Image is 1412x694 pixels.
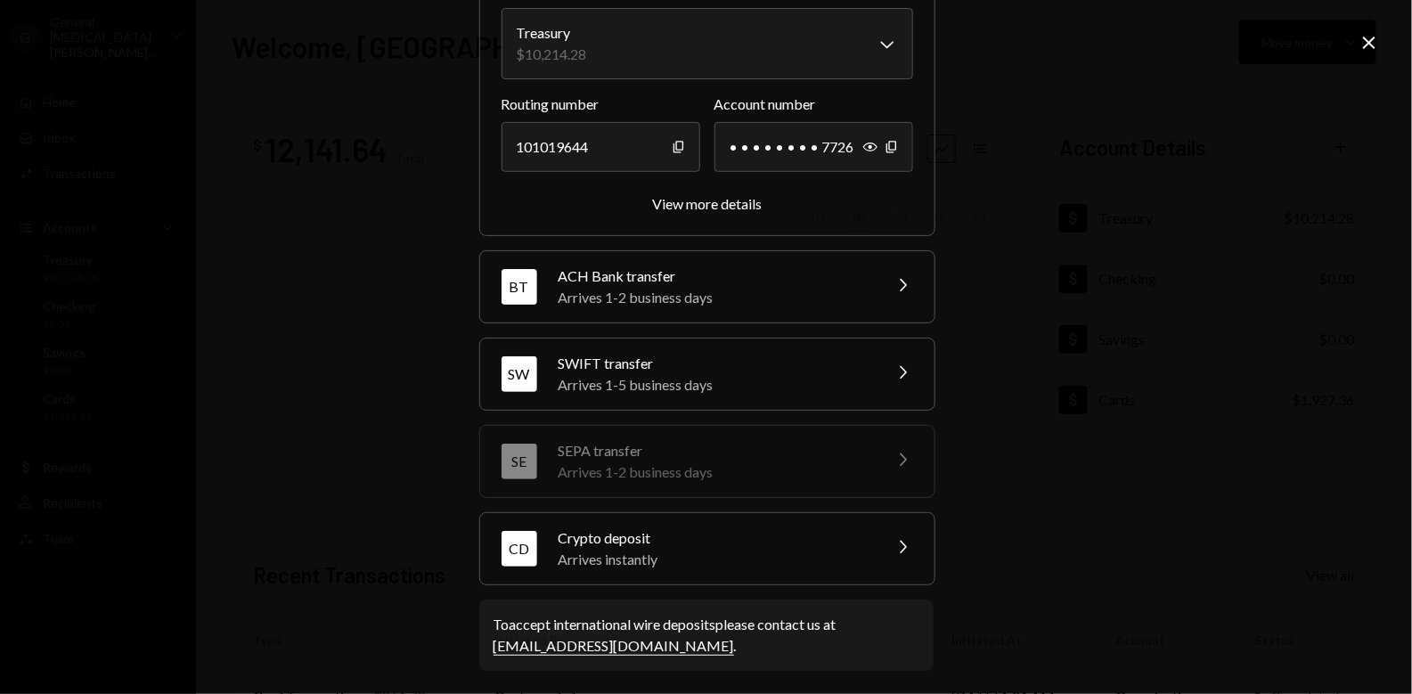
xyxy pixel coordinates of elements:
button: BTACH Bank transferArrives 1-2 business days [480,251,935,323]
div: To accept international wire deposits please contact us at . [494,614,919,657]
div: SWIFT transfer [559,353,870,374]
a: [EMAIL_ADDRESS][DOMAIN_NAME] [494,637,734,656]
div: Arrives instantly [559,549,870,570]
div: SE [502,444,537,479]
div: Arrives 1-2 business days [559,461,870,483]
div: SEPA transfer [559,440,870,461]
button: Receiving Account [502,8,913,79]
div: View more details [652,195,762,212]
div: 101019644 [502,122,700,172]
button: SWSWIFT transferArrives 1-5 business days [480,339,935,410]
div: SW [502,356,537,392]
div: Arrives 1-5 business days [559,374,870,396]
div: BT [502,269,537,305]
div: CD [502,531,537,567]
label: Account number [714,94,913,115]
div: Arrives 1-2 business days [559,287,870,308]
label: Routing number [502,94,700,115]
div: • • • • • • • • 7726 [714,122,913,172]
button: View more details [652,195,762,214]
button: CDCrypto depositArrives instantly [480,513,935,584]
div: ACH Bank transfer [559,265,870,287]
div: Crypto deposit [559,527,870,549]
button: SESEPA transferArrives 1-2 business days [480,426,935,497]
